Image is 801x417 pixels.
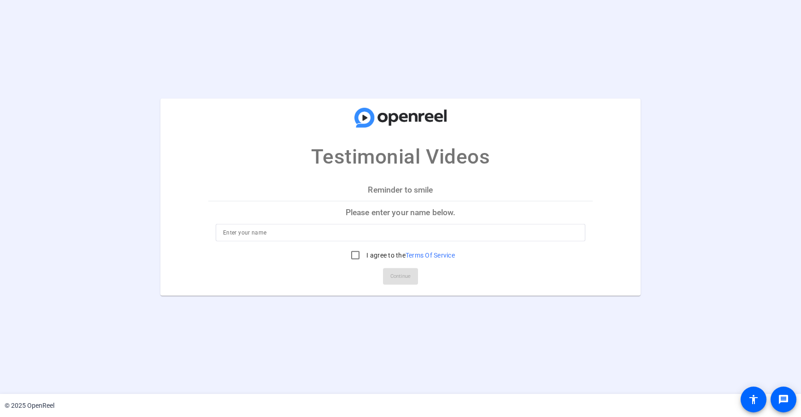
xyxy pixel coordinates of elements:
[778,394,789,405] mat-icon: message
[354,107,447,128] img: company-logo
[208,179,593,201] p: Reminder to smile
[223,227,578,238] input: Enter your name
[311,141,490,172] p: Testimonial Videos
[5,401,54,411] div: © 2025 OpenReel
[748,394,759,405] mat-icon: accessibility
[406,252,455,259] a: Terms Of Service
[365,251,455,260] label: I agree to the
[208,201,593,223] p: Please enter your name below.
